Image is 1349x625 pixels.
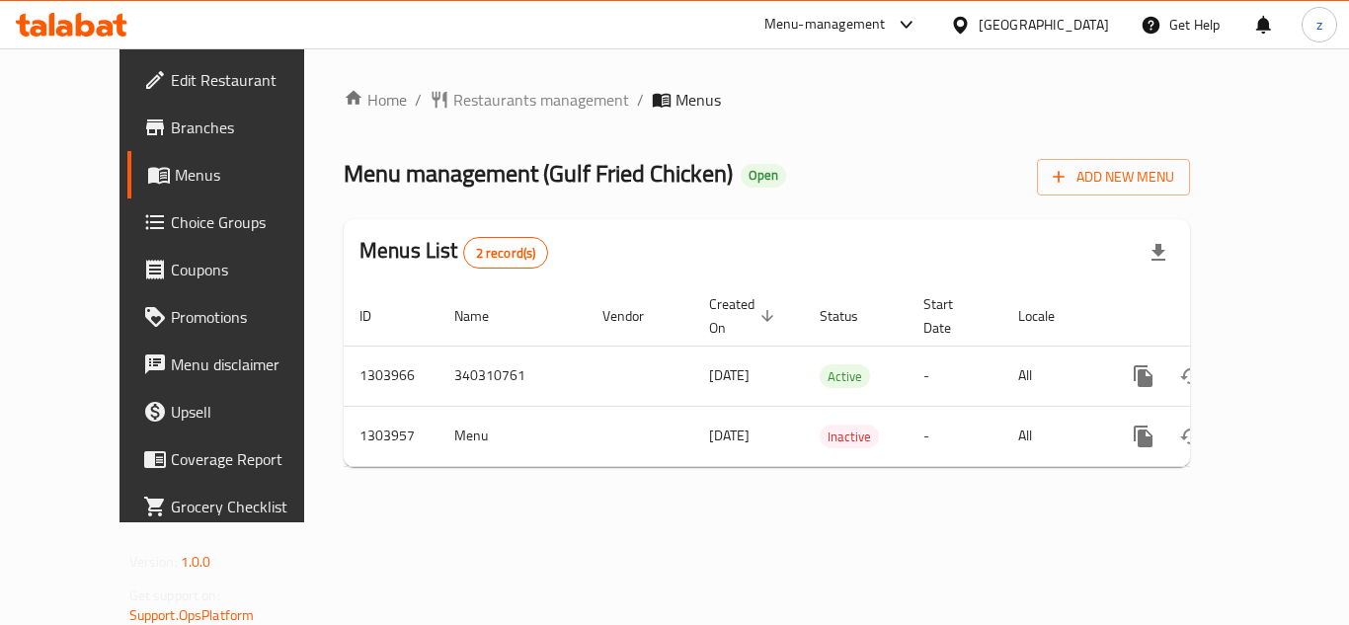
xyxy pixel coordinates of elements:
a: Edit Restaurant [127,56,345,104]
span: [DATE] [709,362,750,388]
td: 340310761 [438,346,587,406]
td: 1303966 [344,346,438,406]
button: more [1120,352,1167,400]
th: Actions [1104,286,1325,347]
span: z [1316,14,1322,36]
span: Add New Menu [1053,165,1174,190]
span: Coverage Report [171,447,329,471]
span: Menu disclaimer [171,352,329,376]
span: Coupons [171,258,329,281]
span: Menus [675,88,721,112]
a: Restaurants management [430,88,629,112]
span: Name [454,304,515,328]
span: Get support on: [129,583,220,608]
a: Menus [127,151,345,198]
span: 2 record(s) [464,244,548,263]
td: All [1002,406,1104,466]
a: Choice Groups [127,198,345,246]
span: Promotions [171,305,329,329]
li: / [637,88,644,112]
div: Total records count [463,237,549,269]
div: Active [820,364,870,388]
td: - [908,406,1002,466]
div: Menu-management [764,13,886,37]
a: Coupons [127,246,345,293]
a: Upsell [127,388,345,435]
li: / [415,88,422,112]
a: Branches [127,104,345,151]
span: Edit Restaurant [171,68,329,92]
a: Menu disclaimer [127,341,345,388]
td: All [1002,346,1104,406]
td: - [908,346,1002,406]
span: [DATE] [709,423,750,448]
button: Change Status [1167,352,1215,400]
a: Grocery Checklist [127,483,345,530]
td: 1303957 [344,406,438,466]
button: more [1120,413,1167,460]
button: Change Status [1167,413,1215,460]
span: Version: [129,549,178,575]
span: Start Date [923,292,979,340]
span: ID [359,304,397,328]
span: Restaurants management [453,88,629,112]
button: Add New Menu [1037,159,1190,195]
span: Created On [709,292,780,340]
table: enhanced table [344,286,1325,467]
a: Promotions [127,293,345,341]
span: Active [820,365,870,388]
h2: Menus List [359,236,548,269]
span: Locale [1018,304,1080,328]
span: Grocery Checklist [171,495,329,518]
td: Menu [438,406,587,466]
span: 1.0.0 [181,549,211,575]
div: Open [741,164,786,188]
span: Status [820,304,884,328]
span: Vendor [602,304,670,328]
div: Inactive [820,425,879,448]
a: Coverage Report [127,435,345,483]
span: Upsell [171,400,329,424]
span: Inactive [820,426,879,448]
a: Home [344,88,407,112]
div: Export file [1135,229,1182,276]
span: Open [741,167,786,184]
span: Menu management ( Gulf Fried Chicken ) [344,151,733,195]
nav: breadcrumb [344,88,1190,112]
span: Choice Groups [171,210,329,234]
span: Branches [171,116,329,139]
span: Menus [175,163,329,187]
div: [GEOGRAPHIC_DATA] [979,14,1109,36]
